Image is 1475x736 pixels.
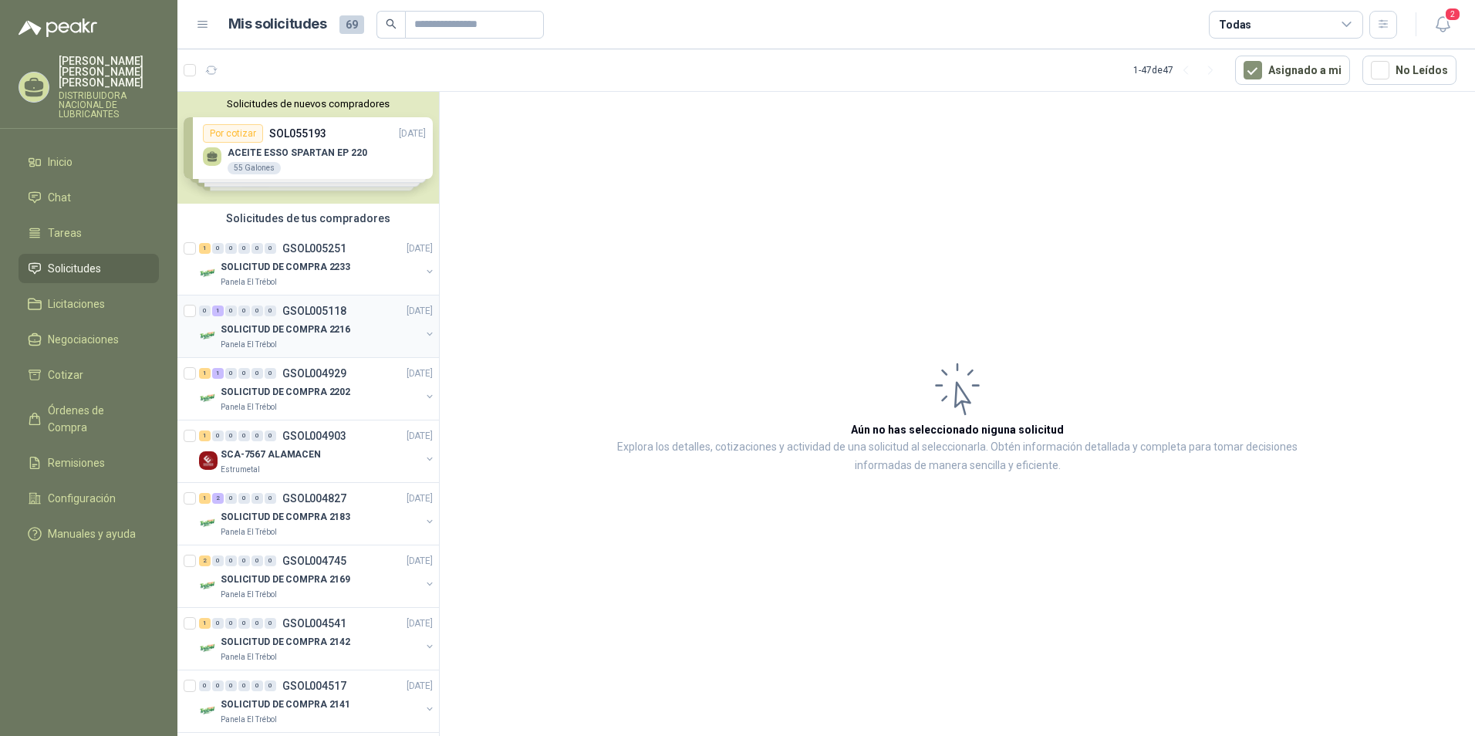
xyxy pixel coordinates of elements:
a: 1 2 0 0 0 0 GSOL004827[DATE] Company LogoSOLICITUD DE COMPRA 2183Panela El Trébol [199,489,436,538]
p: GSOL004929 [282,368,346,379]
span: Negociaciones [48,331,119,348]
a: 1 1 0 0 0 0 GSOL004929[DATE] Company LogoSOLICITUD DE COMPRA 2202Panela El Trébol [199,364,436,414]
p: [DATE] [407,241,433,256]
div: Todas [1219,16,1251,33]
p: DISTRIBUIDORA NACIONAL DE LUBRICANTES [59,91,159,119]
p: SOLICITUD DE COMPRA 2141 [221,697,350,712]
img: Company Logo [199,389,218,407]
div: 0 [225,618,237,629]
p: SOLICITUD DE COMPRA 2233 [221,260,350,275]
button: Asignado a mi [1235,56,1350,85]
div: Solicitudes de tus compradores [177,204,439,233]
span: Licitaciones [48,295,105,312]
a: Inicio [19,147,159,177]
img: Company Logo [199,514,218,532]
a: Remisiones [19,448,159,478]
p: GSOL004541 [282,618,346,629]
div: 0 [225,680,237,691]
p: [DATE] [407,366,433,381]
a: 1 0 0 0 0 0 GSOL004903[DATE] Company LogoSCA-7567 ALAMACENEstrumetal [199,427,436,476]
p: [DATE] [407,679,433,694]
img: Company Logo [199,576,218,595]
div: 2 [212,493,224,504]
span: Solicitudes [48,260,101,277]
div: 0 [212,618,224,629]
p: [DATE] [407,429,433,444]
a: Chat [19,183,159,212]
span: Configuración [48,490,116,507]
div: 0 [238,555,250,566]
p: [PERSON_NAME] [PERSON_NAME] [PERSON_NAME] [59,56,159,88]
div: 0 [251,680,263,691]
p: SOLICITUD DE COMPRA 2169 [221,572,350,587]
p: Estrumetal [221,464,260,476]
div: 0 [225,493,237,504]
span: Manuales y ayuda [48,525,136,542]
span: Órdenes de Compra [48,402,144,436]
div: 0 [225,306,237,316]
div: 0 [238,306,250,316]
div: 0 [225,368,237,379]
p: GSOL005251 [282,243,346,254]
p: GSOL004745 [282,555,346,566]
div: 0 [251,430,263,441]
img: Company Logo [199,639,218,657]
div: 0 [251,243,263,254]
h1: Mis solicitudes [228,13,327,35]
div: 1 [199,430,211,441]
div: 0 [265,368,276,379]
div: 0 [251,368,263,379]
div: 0 [265,555,276,566]
div: 1 - 47 de 47 [1133,58,1223,83]
a: Negociaciones [19,325,159,354]
div: 0 [212,430,224,441]
div: 1 [212,368,224,379]
span: Chat [48,189,71,206]
div: 0 [225,555,237,566]
p: GSOL004517 [282,680,346,691]
a: 1 0 0 0 0 0 GSOL005251[DATE] Company LogoSOLICITUD DE COMPRA 2233Panela El Trébol [199,239,436,289]
h3: Aún no has seleccionado niguna solicitud [851,421,1064,438]
span: search [386,19,397,29]
div: 0 [251,555,263,566]
div: 0 [199,306,211,316]
div: 0 [238,493,250,504]
a: 1 0 0 0 0 0 GSOL004541[DATE] Company LogoSOLICITUD DE COMPRA 2142Panela El Trébol [199,614,436,663]
a: 0 0 0 0 0 0 GSOL004517[DATE] Company LogoSOLICITUD DE COMPRA 2141Panela El Trébol [199,677,436,726]
div: 1 [199,368,211,379]
p: SOLICITUD DE COMPRA 2142 [221,635,350,650]
div: 0 [212,680,224,691]
span: Remisiones [48,454,105,471]
div: 0 [212,243,224,254]
span: Tareas [48,225,82,241]
p: Explora los detalles, cotizaciones y actividad de una solicitud al seleccionarla. Obtén informaci... [594,438,1321,475]
div: 0 [238,680,250,691]
a: Manuales y ayuda [19,519,159,549]
p: [DATE] [407,554,433,569]
p: Panela El Trébol [221,651,277,663]
p: SOLICITUD DE COMPRA 2202 [221,385,350,400]
div: 0 [238,243,250,254]
div: 0 [265,306,276,316]
p: GSOL004827 [282,493,346,504]
div: 0 [225,430,237,441]
span: Inicio [48,154,73,170]
p: Panela El Trébol [221,589,277,601]
img: Company Logo [199,701,218,720]
div: 0 [199,680,211,691]
p: Panela El Trébol [221,526,277,538]
div: 0 [265,618,276,629]
div: 0 [238,368,250,379]
p: [DATE] [407,491,433,506]
div: Solicitudes de nuevos compradoresPor cotizarSOL055193[DATE] ACEITE ESSO SPARTAN EP 22055 GalonesP... [177,92,439,204]
div: 0 [225,243,237,254]
div: 0 [238,618,250,629]
p: GSOL005118 [282,306,346,316]
div: 0 [265,493,276,504]
span: 69 [339,15,364,34]
p: Panela El Trébol [221,276,277,289]
p: SOLICITUD DE COMPRA 2216 [221,322,350,337]
p: [DATE] [407,616,433,631]
p: Panela El Trébol [221,714,277,726]
img: Logo peakr [19,19,97,37]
